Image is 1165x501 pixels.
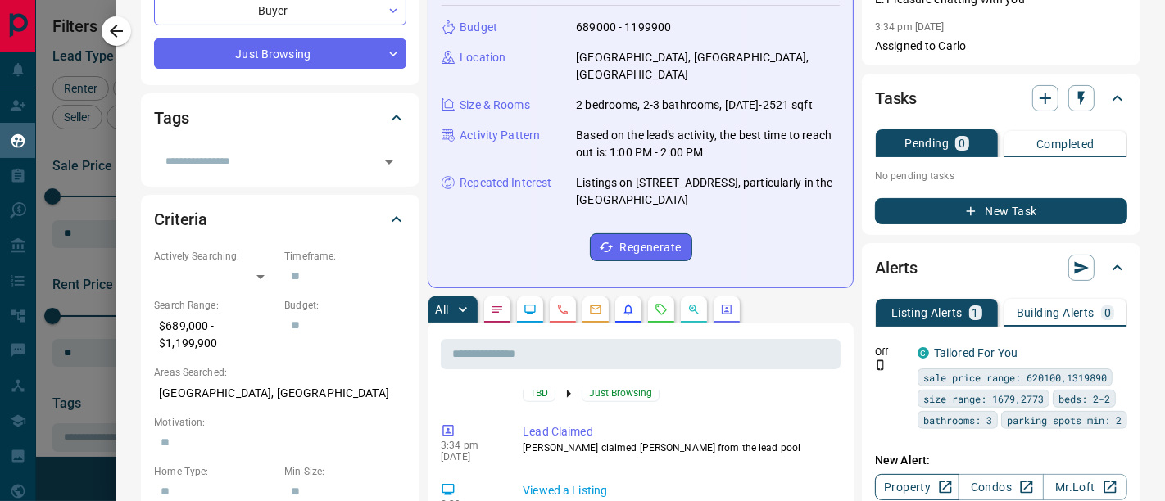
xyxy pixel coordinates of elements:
[875,21,945,33] p: 3:34 pm [DATE]
[875,345,908,359] p: Off
[923,390,1044,407] span: size range: 1679,2773
[435,304,448,315] p: All
[875,38,1127,55] p: Assigned to Carlo
[875,79,1127,118] div: Tasks
[154,313,276,357] p: $689,000 - $1,199,900
[918,347,929,359] div: condos.ca
[875,198,1127,224] button: New Task
[530,385,548,401] span: TBD
[576,127,840,161] p: Based on the lead's activity, the best time to reach out is: 1:00 PM - 2:00 PM
[460,49,505,66] p: Location
[1043,474,1127,500] a: Mr.Loft
[875,85,917,111] h2: Tasks
[154,365,406,380] p: Areas Searched:
[576,49,840,83] p: [GEOGRAPHIC_DATA], [GEOGRAPHIC_DATA], [GEOGRAPHIC_DATA]
[154,380,406,407] p: [GEOGRAPHIC_DATA], [GEOGRAPHIC_DATA]
[904,138,949,149] p: Pending
[1036,138,1095,150] p: Completed
[875,248,1127,287] div: Alerts
[441,440,498,451] p: 3:34 pm
[556,303,569,316] svg: Calls
[523,440,834,455] p: [PERSON_NAME] claimed [PERSON_NAME] from the lead pool
[589,303,602,316] svg: Emails
[923,412,992,428] span: bathrooms: 3
[460,174,551,192] p: Repeated Interest
[460,127,540,144] p: Activity Pattern
[523,482,834,499] p: Viewed a Listing
[1104,307,1111,318] p: 0
[875,474,959,500] a: Property
[284,249,406,264] p: Timeframe:
[154,249,276,264] p: Actively Searching:
[154,38,406,69] div: Just Browsing
[720,303,733,316] svg: Agent Actions
[576,19,671,36] p: 689000 - 1199900
[934,346,1018,359] a: Tailored For You
[523,423,834,440] p: Lead Claimed
[284,464,406,479] p: Min Size:
[1017,307,1095,318] p: Building Alerts
[622,303,635,316] svg: Listing Alerts
[891,307,963,318] p: Listing Alerts
[460,97,530,114] p: Size & Rooms
[576,97,813,114] p: 2 bedrooms, 2-3 bathrooms, [DATE]-2521 sqft
[441,451,498,463] p: [DATE]
[576,174,840,209] p: Listings on [STREET_ADDRESS], particularly in the [GEOGRAPHIC_DATA]
[154,464,276,479] p: Home Type:
[875,452,1127,469] p: New Alert:
[875,255,918,281] h2: Alerts
[154,206,207,232] h2: Criteria
[154,200,406,239] div: Criteria
[1007,412,1122,428] span: parking spots min: 2
[589,385,652,401] span: Just Browsing
[154,298,276,313] p: Search Range:
[154,105,188,131] h2: Tags
[154,415,406,430] p: Motivation:
[655,303,668,316] svg: Requests
[524,303,537,316] svg: Lead Browsing Activity
[875,164,1127,188] p: No pending tasks
[491,303,504,316] svg: Notes
[972,307,979,318] p: 1
[875,359,886,371] svg: Push Notification Only
[460,19,497,36] p: Budget
[959,474,1043,500] a: Condos
[154,98,406,138] div: Tags
[687,303,700,316] svg: Opportunities
[378,151,401,174] button: Open
[284,298,406,313] p: Budget:
[923,369,1107,386] span: sale price range: 620100,1319890
[959,138,965,149] p: 0
[590,233,692,261] button: Regenerate
[1058,390,1110,407] span: beds: 2-2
